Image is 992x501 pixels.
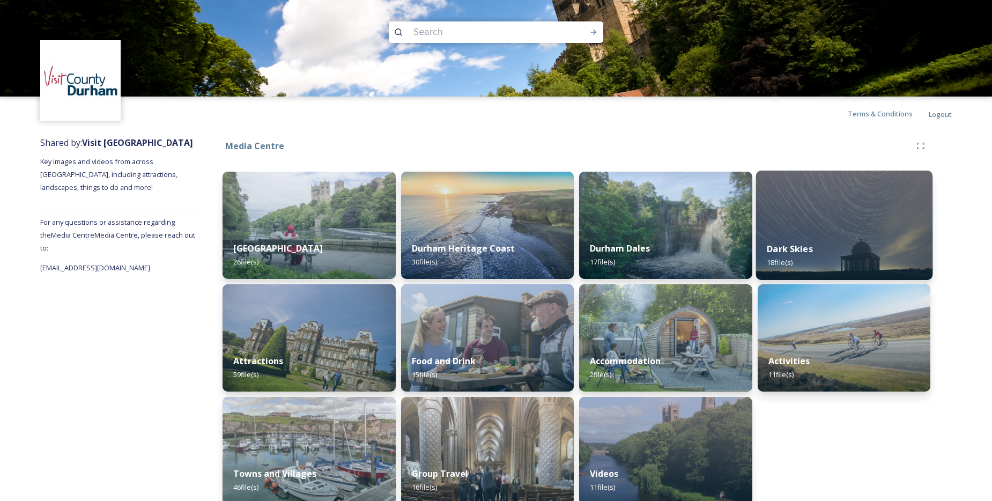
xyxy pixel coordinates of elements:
img: High%2520Force%2520%2813%29.jpg [579,172,752,279]
strong: Attractions [233,355,283,367]
span: 2 file(s) [590,370,611,379]
span: 15 file(s) [412,370,437,379]
span: 18 file(s) [767,257,793,267]
strong: Media Centre [225,140,284,152]
img: 1680077135441.jpeg [42,42,120,120]
strong: Dark Skies [767,243,813,255]
span: 11 file(s) [590,482,615,492]
strong: Accommodation [590,355,661,367]
strong: Videos [590,468,618,480]
span: For any questions or assistance regarding the Media Centre Media Centre, please reach out to: [40,217,195,253]
strong: Food and Drink [412,355,476,367]
span: 16 file(s) [412,482,437,492]
strong: Towns and Villages [233,468,316,480]
input: Search [408,20,555,44]
span: 46 file(s) [233,482,258,492]
img: Visit_County_Durham_20240612_Critical_Tortoise_West_Hall_Glamping_01.jpg [579,284,752,392]
strong: Activities [768,355,810,367]
strong: Durham Dales [590,242,650,254]
span: Key images and videos from across [GEOGRAPHIC_DATA], including attractions, landscapes, things to... [40,157,179,192]
a: Terms & Conditions [848,107,929,120]
img: Visit_County_Durham_20240618_Critical_Tortoise_Durahm_City_01.jpg [223,172,396,279]
span: 59 file(s) [233,370,258,379]
img: Teesdale%2520Cheesemakers%2520%2822%29.jpg [401,284,574,392]
span: Logout [929,109,952,119]
strong: Group Travel [412,468,468,480]
span: Terms & Conditions [848,109,913,119]
span: [EMAIL_ADDRESS][DOMAIN_NAME] [40,263,150,272]
strong: Durham Heritage Coast [412,242,515,254]
span: 11 file(s) [768,370,794,379]
img: Durham%2520Coast%2520%2862%29%2520Drone.jpg [401,172,574,279]
img: Hardwick%2520Park4.jpg [756,171,932,280]
img: Etape%2520%287%29.jpg [758,284,931,392]
img: The%2520Bowes%2520Museum%2520%2810%29.jpg [223,284,396,392]
span: 17 file(s) [590,257,615,267]
strong: [GEOGRAPHIC_DATA] [233,242,323,254]
span: Shared by: [40,137,193,149]
strong: Visit [GEOGRAPHIC_DATA] [82,137,193,149]
span: 30 file(s) [412,257,437,267]
span: 26 file(s) [233,257,258,267]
